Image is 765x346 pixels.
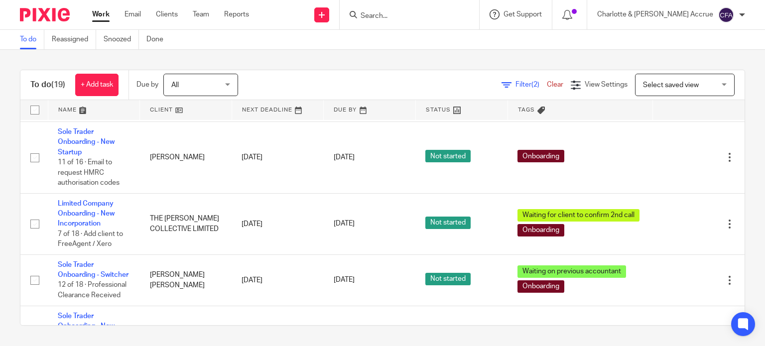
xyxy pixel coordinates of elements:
[58,159,120,186] span: 11 of 16 · Email to request HMRC authorisation codes
[504,11,542,18] span: Get Support
[643,82,699,89] span: Select saved view
[517,280,564,293] span: Onboarding
[58,231,123,248] span: 7 of 18 · Add client to FreeAgent / Xero
[58,282,127,299] span: 12 of 18 · Professional Clearance Received
[425,273,471,285] span: Not started
[517,265,626,278] span: Waiting on previous accountant
[517,209,639,222] span: Waiting for client to confirm 2nd call
[547,81,563,88] a: Clear
[146,30,171,49] a: Done
[224,9,249,19] a: Reports
[193,9,209,19] a: Team
[232,193,324,254] td: [DATE]
[58,200,115,228] a: Limited Company Onboarding - New Incorporation
[30,80,65,90] h1: To do
[20,30,44,49] a: To do
[531,81,539,88] span: (2)
[51,81,65,89] span: (19)
[334,154,355,161] span: [DATE]
[718,7,734,23] img: svg%3E
[518,107,535,113] span: Tags
[58,313,115,340] a: Sole Trader Onboarding - New Startup
[334,221,355,228] span: [DATE]
[140,193,232,254] td: THE [PERSON_NAME] COLLECTIVE LIMITED
[232,122,324,194] td: [DATE]
[140,254,232,306] td: [PERSON_NAME] [PERSON_NAME]
[140,122,232,194] td: [PERSON_NAME]
[125,9,141,19] a: Email
[360,12,449,21] input: Search
[136,80,158,90] p: Due by
[156,9,178,19] a: Clients
[585,81,628,88] span: View Settings
[517,224,564,236] span: Onboarding
[92,9,110,19] a: Work
[517,150,564,162] span: Onboarding
[334,277,355,284] span: [DATE]
[52,30,96,49] a: Reassigned
[515,81,547,88] span: Filter
[425,217,471,229] span: Not started
[104,30,139,49] a: Snoozed
[58,128,115,156] a: Sole Trader Onboarding - New Startup
[75,74,119,96] a: + Add task
[425,150,471,162] span: Not started
[20,8,70,21] img: Pixie
[58,261,128,278] a: Sole Trader Onboarding - Switcher
[232,254,324,306] td: [DATE]
[171,82,179,89] span: All
[597,9,713,19] p: Charlotte & [PERSON_NAME] Accrue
